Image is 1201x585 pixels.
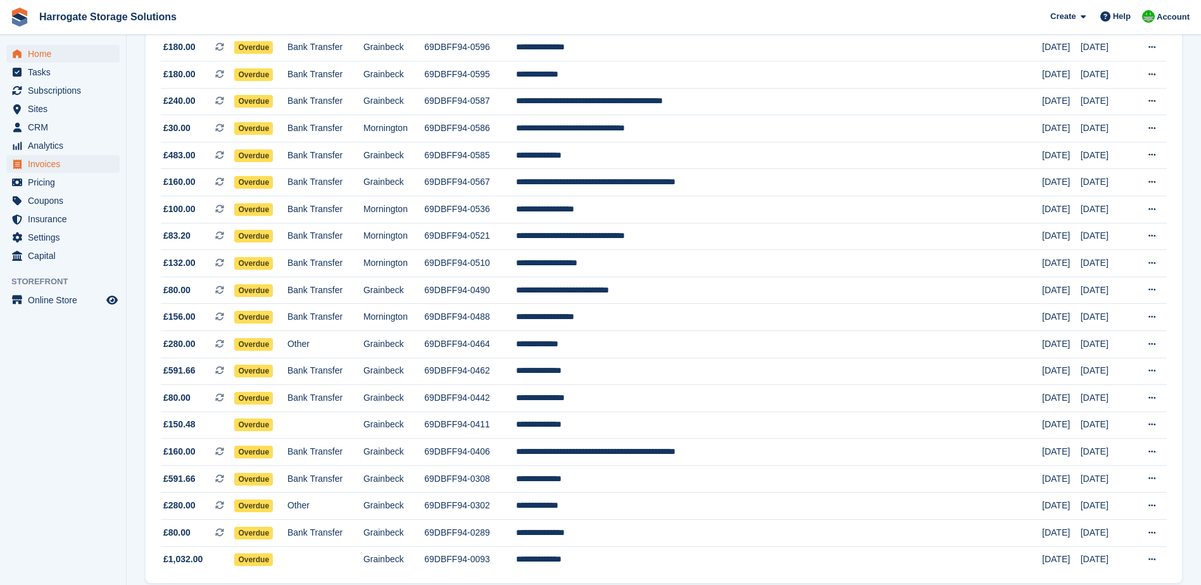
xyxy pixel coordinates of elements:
[287,277,363,304] td: Bank Transfer
[287,61,363,88] td: Bank Transfer
[424,493,516,520] td: 69DBFF94-0302
[163,445,196,458] span: £160.00
[287,250,363,277] td: Bank Transfer
[234,41,273,54] span: Overdue
[163,175,196,189] span: £160.00
[287,304,363,331] td: Bank Transfer
[234,257,273,270] span: Overdue
[1042,439,1081,466] td: [DATE]
[1081,277,1131,304] td: [DATE]
[287,169,363,196] td: Bank Transfer
[28,210,104,228] span: Insurance
[1081,412,1131,439] td: [DATE]
[424,330,516,358] td: 69DBFF94-0464
[104,292,120,308] a: Preview store
[10,8,29,27] img: stora-icon-8386f47178a22dfd0bd8f6a31ec36ba5ce8667c1dd55bd0f319d3a0aa187defe.svg
[1081,250,1131,277] td: [DATE]
[363,61,424,88] td: Grainbeck
[28,192,104,210] span: Coupons
[28,155,104,173] span: Invoices
[6,291,120,309] a: menu
[28,63,104,81] span: Tasks
[287,465,363,493] td: Bank Transfer
[1042,223,1081,250] td: [DATE]
[1081,88,1131,115] td: [DATE]
[1157,11,1190,23] span: Account
[234,392,273,405] span: Overdue
[363,520,424,547] td: Grainbeck
[1042,196,1081,223] td: [DATE]
[424,385,516,412] td: 69DBFF94-0442
[287,520,363,547] td: Bank Transfer
[6,155,120,173] a: menu
[28,247,104,265] span: Capital
[1042,115,1081,142] td: [DATE]
[363,493,424,520] td: Grainbeck
[424,250,516,277] td: 69DBFF94-0510
[287,142,363,169] td: Bank Transfer
[363,169,424,196] td: Grainbeck
[1081,196,1131,223] td: [DATE]
[1042,546,1081,573] td: [DATE]
[1042,142,1081,169] td: [DATE]
[28,100,104,118] span: Sites
[363,250,424,277] td: Mornington
[1042,250,1081,277] td: [DATE]
[363,546,424,573] td: Grainbeck
[234,500,273,512] span: Overdue
[234,365,273,377] span: Overdue
[363,142,424,169] td: Grainbeck
[424,465,516,493] td: 69DBFF94-0308
[1081,493,1131,520] td: [DATE]
[6,229,120,246] a: menu
[234,418,273,431] span: Overdue
[6,210,120,228] a: menu
[28,118,104,136] span: CRM
[234,338,273,351] span: Overdue
[6,63,120,81] a: menu
[424,169,516,196] td: 69DBFF94-0567
[234,149,273,162] span: Overdue
[6,118,120,136] a: menu
[163,41,196,54] span: £180.00
[234,230,273,242] span: Overdue
[424,520,516,547] td: 69DBFF94-0289
[163,284,191,297] span: £80.00
[1142,10,1155,23] img: Lee and Michelle Depledge
[424,196,516,223] td: 69DBFF94-0536
[163,94,196,108] span: £240.00
[1081,330,1131,358] td: [DATE]
[363,304,424,331] td: Mornington
[287,493,363,520] td: Other
[1081,358,1131,385] td: [DATE]
[1042,277,1081,304] td: [DATE]
[1042,358,1081,385] td: [DATE]
[234,311,273,324] span: Overdue
[363,330,424,358] td: Grainbeck
[1113,10,1131,23] span: Help
[363,412,424,439] td: Grainbeck
[163,391,191,405] span: £80.00
[363,439,424,466] td: Grainbeck
[287,115,363,142] td: Bank Transfer
[163,310,196,324] span: £156.00
[6,45,120,63] a: menu
[1081,223,1131,250] td: [DATE]
[6,247,120,265] a: menu
[34,6,182,27] a: Harrogate Storage Solutions
[363,223,424,250] td: Mornington
[1081,546,1131,573] td: [DATE]
[1042,385,1081,412] td: [DATE]
[28,173,104,191] span: Pricing
[287,439,363,466] td: Bank Transfer
[163,149,196,162] span: £483.00
[363,115,424,142] td: Mornington
[1081,439,1131,466] td: [DATE]
[287,385,363,412] td: Bank Transfer
[424,277,516,304] td: 69DBFF94-0490
[28,229,104,246] span: Settings
[6,82,120,99] a: menu
[424,142,516,169] td: 69DBFF94-0585
[1081,304,1131,331] td: [DATE]
[1042,34,1081,61] td: [DATE]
